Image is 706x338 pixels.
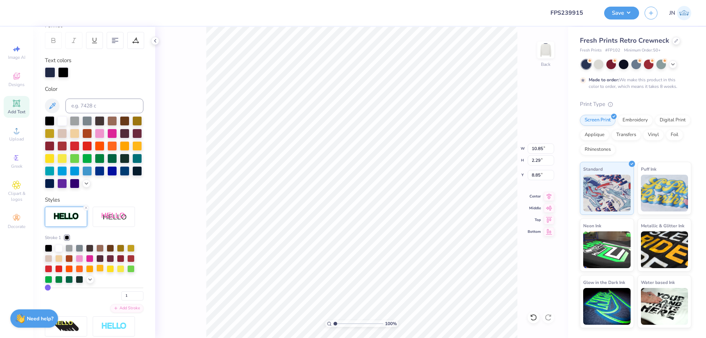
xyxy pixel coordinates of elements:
[618,115,653,126] div: Embroidery
[611,129,641,140] div: Transfers
[528,194,541,199] span: Center
[589,77,679,90] div: We make this product in this color to order, which means it takes 8 weeks.
[624,47,661,54] span: Minimum Order: 50 +
[45,234,61,241] span: Stroke 1
[643,129,664,140] div: Vinyl
[110,304,143,313] div: Add Stroke
[580,47,602,54] span: Fresh Prints
[583,288,631,325] img: Glow in the Dark Ink
[8,54,25,60] span: Image AI
[4,191,29,202] span: Clipart & logos
[641,165,656,173] span: Puff Ink
[9,136,24,142] span: Upload
[27,315,53,322] strong: Need help?
[11,163,22,169] span: Greek
[605,47,620,54] span: # FP102
[580,115,616,126] div: Screen Print
[385,320,397,327] span: 100 %
[641,288,688,325] img: Water based Ink
[65,99,143,113] input: e.g. 7428 c
[101,322,127,331] img: Negative Space
[583,175,631,211] img: Standard
[538,43,553,57] img: Back
[677,6,691,20] img: Jacky Noya
[101,212,127,221] img: Shadow
[541,61,550,68] div: Back
[45,85,143,93] div: Color
[8,224,25,230] span: Decorate
[583,278,625,286] span: Glow in the Dark Ink
[655,115,691,126] div: Digital Print
[53,212,79,221] img: Stroke
[583,165,603,173] span: Standard
[583,231,631,268] img: Neon Ink
[641,175,688,211] img: Puff Ink
[583,222,601,230] span: Neon Ink
[8,109,25,115] span: Add Text
[604,7,639,19] button: Save
[580,129,609,140] div: Applique
[580,144,616,155] div: Rhinestones
[641,222,684,230] span: Metallic & Glitter Ink
[45,56,71,65] label: Text colors
[528,229,541,234] span: Bottom
[641,231,688,268] img: Metallic & Glitter Ink
[528,206,541,211] span: Middle
[669,9,675,17] span: JN
[528,217,541,223] span: Top
[580,100,691,108] div: Print Type
[669,6,691,20] a: JN
[45,196,143,204] div: Styles
[8,82,25,88] span: Designs
[641,278,675,286] span: Water based Ink
[545,6,599,20] input: Untitled Design
[53,320,79,332] img: 3d Illusion
[580,36,669,45] span: Fresh Prints Retro Crewneck
[589,77,619,83] strong: Made to order:
[666,129,683,140] div: Foil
